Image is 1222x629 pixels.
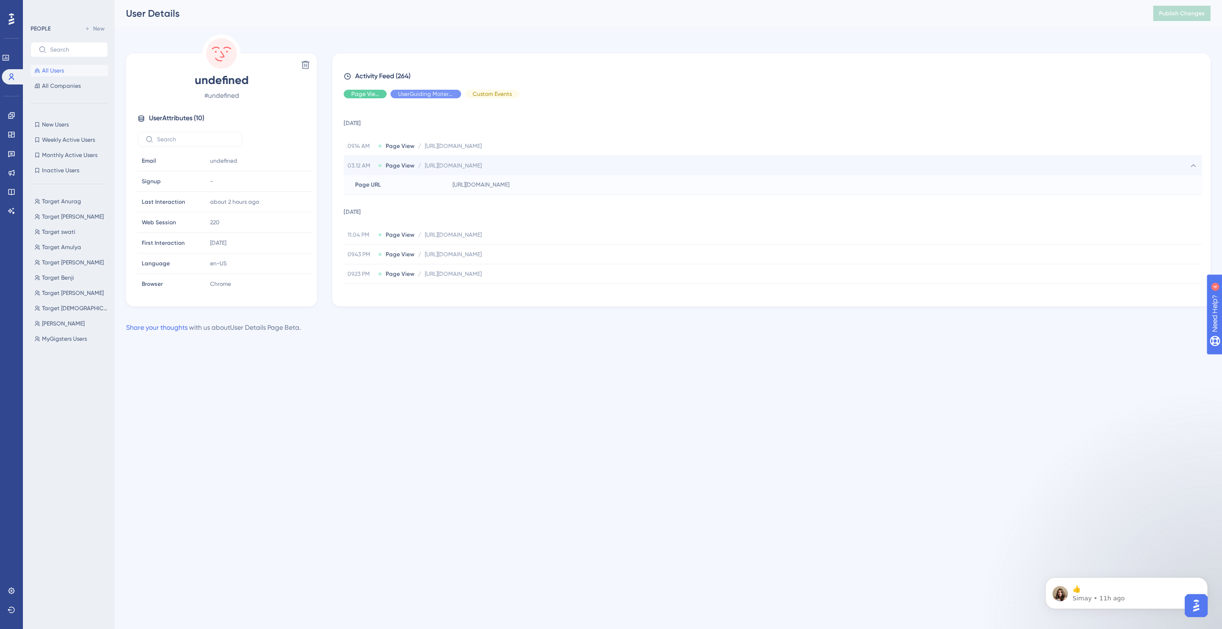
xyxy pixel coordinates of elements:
[1031,557,1222,624] iframe: Intercom notifications message
[31,287,114,299] button: Target [PERSON_NAME]
[42,82,81,90] span: All Companies
[443,290,446,297] span: /
[142,280,163,288] span: Browser
[398,90,453,98] span: UserGuiding Material
[31,318,114,329] button: [PERSON_NAME]
[45,313,53,320] button: Upload attachment
[142,198,185,206] span: Last Interaction
[8,293,183,309] textarea: Message…
[31,80,108,92] button: All Companies
[8,284,80,347] div: thumbs up
[31,257,114,268] button: Target [PERSON_NAME]
[386,142,414,150] span: Page View
[94,221,183,242] div: let me try all of those.
[42,335,87,343] span: MyGigsters Users
[42,198,81,205] span: Target Anurag
[168,4,185,21] div: Close
[8,199,183,221] div: Surendhar says…
[42,259,104,266] span: Target [PERSON_NAME]
[81,23,108,34] button: New
[42,274,74,282] span: Target Benji
[142,239,185,247] span: First Interaction
[355,71,411,82] span: Activity Feed (264)
[31,165,108,176] button: Inactive Users
[386,162,414,169] span: Page View
[8,143,157,191] div: If the command you put in the Guide button works on your platform when you run it through the con...
[425,231,482,239] span: [URL][DOMAIN_NAME]
[210,240,226,246] time: [DATE]
[50,46,100,53] input: Search
[157,136,234,143] input: Search
[42,228,75,236] span: Target swati
[348,251,374,258] span: 09.43 PM
[386,251,414,258] span: Page View
[418,270,421,278] span: /
[31,149,108,161] button: Monthly Active Users
[42,243,81,251] span: Target Amulya
[418,142,421,150] span: /
[1159,10,1205,17] span: Publish Changes
[46,12,89,21] p: Active 9h ago
[386,231,414,239] span: Page View
[425,270,482,278] span: [URL][DOMAIN_NAME]
[31,226,114,238] button: Target swati
[210,280,231,288] span: Chrome
[42,67,64,74] span: All Users
[344,195,1202,225] td: [DATE]
[1153,6,1211,21] button: Publish Changes
[142,178,161,185] span: Signup
[42,304,110,312] span: Target [DEMOGRAPHIC_DATA]
[6,4,24,22] button: go back
[42,121,69,128] span: New Users
[344,106,1202,136] td: [DATE]
[116,199,183,220] div: oh ok amazing!
[210,199,259,205] time: about 2 hours ago
[42,151,97,159] span: Monthly Active Users
[15,148,149,186] div: If the command you put in the Guide button works on your platform when you run it through the con...
[210,157,237,165] span: undefined
[142,157,156,165] span: Email
[42,167,79,174] span: Inactive Users
[210,178,213,185] span: -
[31,241,114,253] button: Target Amulya
[22,2,60,14] span: Need Help?
[425,142,482,150] span: [URL][DOMAIN_NAME]
[42,320,84,327] span: [PERSON_NAME]
[473,90,512,98] span: Custom Events
[42,289,104,297] span: Target [PERSON_NAME]
[93,25,105,32] span: New
[418,231,421,239] span: /
[425,162,482,169] span: [URL][DOMAIN_NAME]
[31,65,108,76] button: All Users
[8,143,183,199] div: Simay says…
[8,243,183,272] div: Surendhar says…
[210,260,227,267] span: en-US
[30,313,38,320] button: Gif picker
[425,251,482,258] span: [URL][DOMAIN_NAME]
[126,322,301,333] div: with us about User Details Page Beta .
[31,211,114,222] button: Target [PERSON_NAME]
[93,249,176,258] div: thanks [PERSON_NAME]!
[8,284,183,368] div: Simay says…
[27,5,42,21] img: Profile image for Simay
[126,7,1129,20] div: User Details
[137,90,305,101] span: # undefined
[355,181,381,189] span: Page URL
[31,25,51,32] div: PEOPLE
[348,270,374,278] span: 09.23 PM
[42,136,95,144] span: Weekly Active Users
[66,5,69,12] div: 4
[149,4,168,22] button: Home
[450,290,509,297] span: WElcome Onboarding
[8,271,183,284] div: [DATE]
[351,90,379,98] span: Page View
[164,309,179,324] button: Send a message…
[348,231,374,239] span: 11.04 PM
[453,181,509,189] span: [URL][DOMAIN_NAME]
